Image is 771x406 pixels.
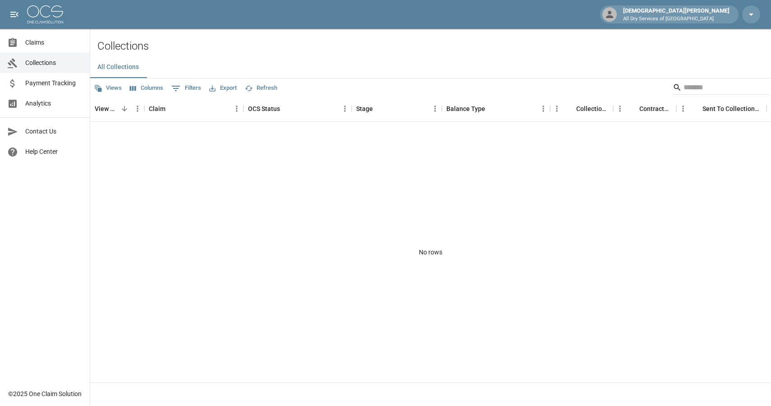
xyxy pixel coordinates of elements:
div: Search [673,80,769,97]
div: Collections Fee [576,96,609,121]
div: OCS Status [248,96,280,121]
div: [DEMOGRAPHIC_DATA][PERSON_NAME] [620,6,733,23]
button: Sort [564,102,576,115]
button: Menu [613,102,627,115]
div: No rows [90,122,771,383]
button: All Collections [90,56,146,78]
button: Export [207,81,239,95]
div: View Collection [90,96,144,121]
span: Payment Tracking [25,78,83,88]
button: Sort [165,102,178,115]
button: Menu [131,102,144,115]
button: Menu [537,102,550,115]
button: Menu [550,102,564,115]
div: Sent To Collections Date [702,96,762,121]
button: open drawer [5,5,23,23]
img: ocs-logo-white-transparent.png [27,5,63,23]
button: Menu [676,102,690,115]
button: Refresh [243,81,280,95]
span: Contact Us [25,127,83,136]
div: Balance Type [442,96,550,121]
div: Claim [149,96,165,121]
span: Help Center [25,147,83,157]
div: dynamic tabs [90,56,771,78]
div: OCS Status [243,96,352,121]
button: Sort [627,102,639,115]
span: Collections [25,58,83,68]
p: All Dry Services of [GEOGRAPHIC_DATA] [623,15,730,23]
div: Contractor Amount [613,96,676,121]
button: Sort [118,102,131,115]
div: Stage [356,96,373,121]
button: Views [92,81,124,95]
button: Menu [428,102,442,115]
button: Sort [690,102,702,115]
div: © 2025 One Claim Solution [8,389,82,398]
span: Analytics [25,99,83,108]
button: Sort [280,102,293,115]
button: Sort [373,102,385,115]
button: Menu [230,102,243,115]
span: Claims [25,38,83,47]
div: Claim [144,96,243,121]
div: Balance Type [446,96,485,121]
button: Select columns [128,81,165,95]
div: Contractor Amount [639,96,672,121]
div: View Collection [95,96,118,121]
button: Menu [338,102,352,115]
button: Show filters [169,81,203,96]
div: Sent To Collections Date [676,96,766,121]
div: Stage [352,96,442,121]
div: Collections Fee [550,96,613,121]
h2: Collections [97,40,771,53]
button: Sort [485,102,498,115]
